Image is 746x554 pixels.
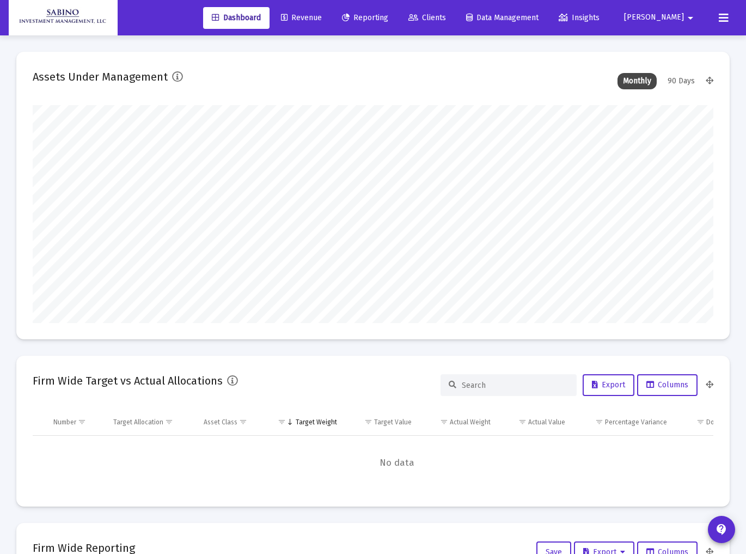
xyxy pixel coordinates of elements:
[266,409,345,435] td: Column Target Weight
[450,418,491,427] div: Actual Weight
[550,7,608,29] a: Insights
[272,7,331,29] a: Revenue
[17,7,109,29] img: Dashboard
[204,418,237,427] div: Asset Class
[46,409,106,435] td: Column Number
[440,418,448,426] span: Show filter options for column 'Actual Weight'
[498,409,573,435] td: Column Actual Value
[53,418,76,427] div: Number
[345,409,419,435] td: Column Target Value
[342,13,388,22] span: Reporting
[592,380,625,389] span: Export
[684,7,697,29] mat-icon: arrow_drop_down
[611,7,710,28] button: [PERSON_NAME]
[374,418,412,427] div: Target Value
[364,418,372,426] span: Show filter options for column 'Target Value'
[624,13,684,22] span: [PERSON_NAME]
[595,418,603,426] span: Show filter options for column 'Percentage Variance'
[196,409,266,435] td: Column Asset Class
[281,13,322,22] span: Revenue
[559,13,600,22] span: Insights
[113,418,163,427] div: Target Allocation
[646,380,688,389] span: Columns
[212,13,261,22] span: Dashboard
[617,73,657,89] div: Monthly
[583,374,634,396] button: Export
[33,68,168,86] h2: Assets Under Management
[419,409,499,435] td: Column Actual Weight
[33,409,713,490] div: Data grid
[462,381,568,390] input: Search
[518,418,527,426] span: Show filter options for column 'Actual Value'
[408,13,446,22] span: Clients
[333,7,397,29] a: Reporting
[33,372,223,389] h2: Firm Wide Target vs Actual Allocations
[457,7,547,29] a: Data Management
[637,374,698,396] button: Columns
[106,409,196,435] td: Column Target Allocation
[573,409,674,435] td: Column Percentage Variance
[605,418,667,427] div: Percentage Variance
[296,418,337,427] div: Target Weight
[466,13,539,22] span: Data Management
[239,418,247,426] span: Show filter options for column 'Asset Class'
[528,418,565,427] div: Actual Value
[662,73,700,89] div: 90 Days
[203,7,270,29] a: Dashboard
[278,418,286,426] span: Show filter options for column 'Target Weight'
[78,418,86,426] span: Show filter options for column 'Number'
[696,418,705,426] span: Show filter options for column 'Dollar Variance'
[165,418,173,426] span: Show filter options for column 'Target Allocation'
[400,7,455,29] a: Clients
[715,523,728,536] mat-icon: contact_support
